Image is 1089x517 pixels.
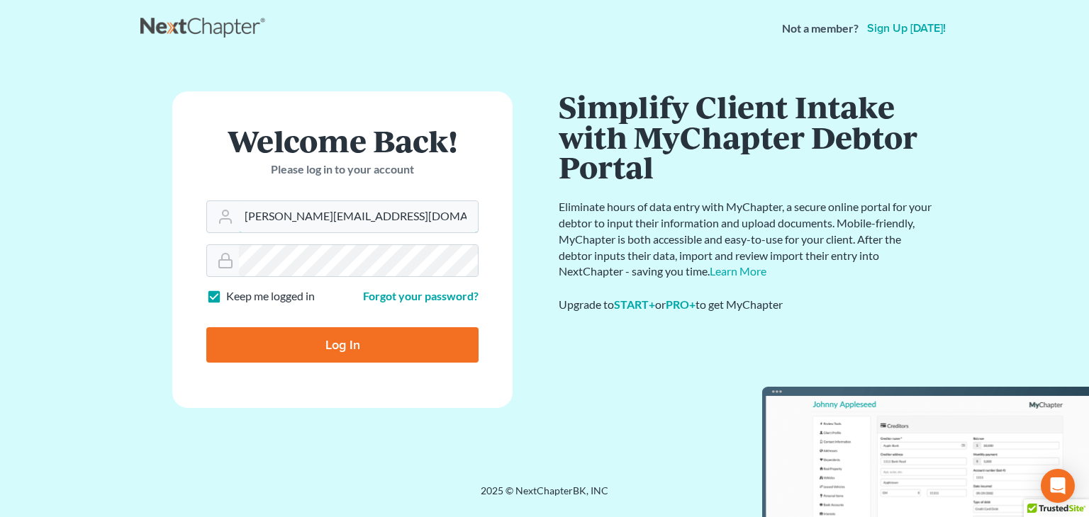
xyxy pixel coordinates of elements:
div: 2025 © NextChapterBK, INC [140,484,949,509]
a: Sign up [DATE]! [864,23,949,34]
p: Eliminate hours of data entry with MyChapter, a secure online portal for your debtor to input the... [559,199,934,280]
a: Forgot your password? [363,289,479,302]
input: Log In [206,327,479,363]
div: Open Intercom Messenger [1041,469,1075,503]
a: START+ [614,297,655,311]
input: Email Address [239,201,478,232]
div: Upgrade to or to get MyChapter [559,297,934,313]
h1: Welcome Back! [206,125,479,156]
p: Please log in to your account [206,161,479,178]
a: PRO+ [666,297,696,311]
h1: Simplify Client Intake with MyChapter Debtor Portal [559,91,934,182]
strong: Not a member? [782,21,859,37]
a: Learn More [710,264,766,278]
label: Keep me logged in [226,288,315,305]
